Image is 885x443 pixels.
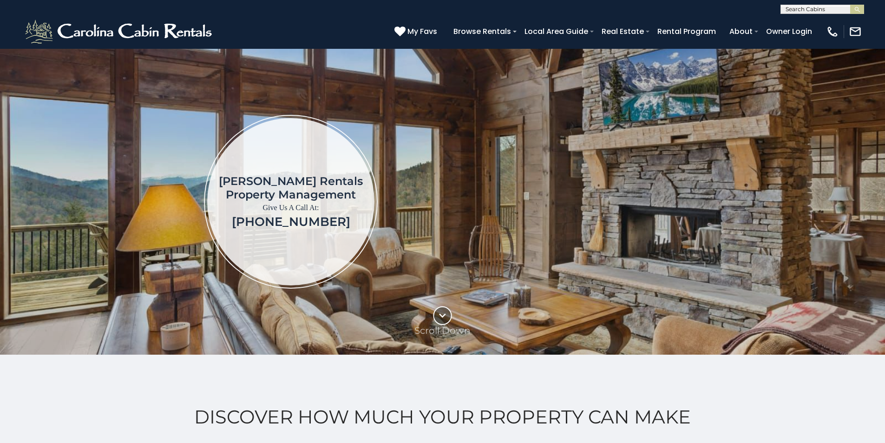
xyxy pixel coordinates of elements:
a: Real Estate [597,23,649,40]
a: About [725,23,757,40]
img: phone-regular-white.png [826,25,839,38]
h2: Discover How Much Your Property Can Make [23,406,862,428]
p: Scroll Down [414,325,471,336]
a: Owner Login [761,23,817,40]
a: My Favs [394,26,439,38]
img: mail-regular-white.png [849,25,862,38]
a: Local Area Guide [520,23,593,40]
p: Give Us A Call At: [219,201,363,214]
a: Browse Rentals [449,23,516,40]
iframe: New Contact Form [527,76,831,327]
h1: [PERSON_NAME] Rentals Property Management [219,174,363,201]
a: Rental Program [653,23,721,40]
span: My Favs [407,26,437,37]
a: [PHONE_NUMBER] [232,214,350,229]
img: White-1-2.png [23,18,216,46]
